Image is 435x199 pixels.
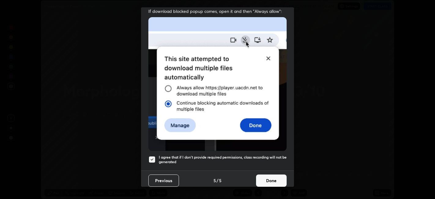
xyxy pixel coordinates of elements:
[148,175,179,187] button: Previous
[148,17,287,151] img: downloads-permission-blocked.gif
[256,175,287,187] button: Done
[159,155,287,164] h5: I agree that if I don't provide required permissions, class recording will not be generated
[217,177,218,184] h4: /
[148,8,287,14] span: If download blocked popup comes, open it and then "Always allow":
[214,177,216,184] h4: 5
[219,177,221,184] h4: 5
